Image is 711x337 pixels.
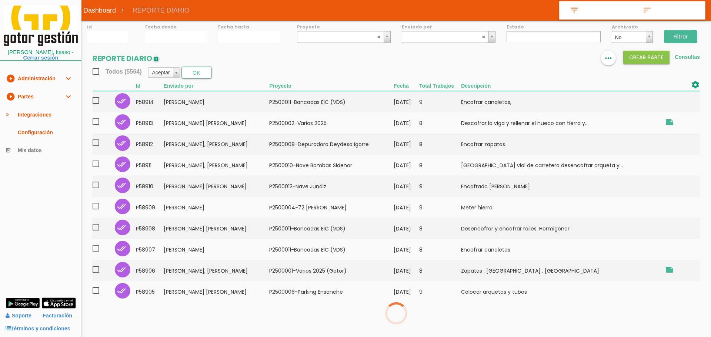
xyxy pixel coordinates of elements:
i: sort [641,6,653,15]
a: Soporte [6,313,31,319]
td: Zapatas . [GEOGRAPHIC_DATA] . [GEOGRAPHIC_DATA] [461,260,661,281]
td: [PERSON_NAME] [PERSON_NAME] [164,112,270,134]
td: [PERSON_NAME] [PERSON_NAME] [164,176,270,197]
a: Crear PARTE [623,54,670,60]
td: P2500012-Nave Jundiz [269,176,394,197]
a: Cerrar sesión [23,55,59,61]
td: [PERSON_NAME] [164,91,270,112]
td: [PERSON_NAME], [PERSON_NAME] [164,155,270,176]
td: [DATE] [394,281,419,302]
td: P2500011-Bancadas EIC (VDS) [269,239,394,260]
td: Encofrar canaletas, [461,91,661,112]
label: Proyecto [297,24,391,30]
a: Aceptar [149,68,179,77]
td: [PERSON_NAME] [164,239,270,260]
td: [PERSON_NAME], [PERSON_NAME] [164,134,270,155]
td: 58907 [136,239,164,260]
span: Todos (5564) [93,67,142,76]
i: filter_list [568,6,580,15]
td: [DATE] [394,260,419,281]
img: app-store.png [41,297,76,309]
td: 9 [419,91,461,112]
h2: REPORTE DIARIO [93,54,160,63]
label: Archivado [612,24,653,30]
td: Descofrar la viga y rellenar el hueco con tierra y... [461,112,661,134]
td: [PERSON_NAME] [164,197,270,218]
td: 8 [419,112,461,134]
button: Crear PARTE [623,51,670,64]
td: 58914 [136,91,164,112]
img: google-play.png [6,297,40,309]
i: done_all [117,160,126,169]
td: 9 [419,176,461,197]
td: 58909 [136,197,164,218]
td: [PERSON_NAME] [PERSON_NAME] [164,281,270,302]
i: done_all [117,286,126,295]
a: filter_list [560,1,632,19]
img: itcons-logo [4,6,78,46]
td: P2500011-Bancadas EIC (VDS) [269,218,394,239]
i: play_circle_filled [6,88,15,105]
i: done_all [117,202,126,211]
td: Encofrar zapatas [461,134,661,155]
td: P2500006-Parking Ensanche [269,281,394,302]
img: edit-1.png [152,55,160,63]
td: [PERSON_NAME] [PERSON_NAME] [164,218,270,239]
td: [DATE] [394,112,419,134]
td: P2500010-Nave Bombas Sidenor [269,155,394,176]
label: Fecha hasta [218,24,280,30]
td: 58905 [136,281,164,302]
td: 8 [419,218,461,239]
td: P2500004-72 [PERSON_NAME] [269,197,394,218]
i: more_horiz [604,51,613,65]
i: Obra Zarautz [665,118,674,127]
i: done_all [117,97,126,105]
th: Total Trabajos [419,80,461,91]
td: [DATE] [394,134,419,155]
label: Enviado por [402,24,495,30]
th: Proyecto [269,80,394,91]
i: expand_more [64,88,73,105]
td: P2500011-Bancadas EIC (VDS) [269,91,394,112]
td: [DATE] [394,239,419,260]
span: No [615,31,643,43]
a: Consultas [675,54,700,60]
i: settings [691,80,700,89]
td: 58906 [136,260,164,281]
i: expand_more [64,70,73,87]
td: P2500008-Depuradora Deydesa Igorre [269,134,394,155]
i: Zaramillo [665,265,674,274]
th: Id [136,80,164,91]
i: done_all [117,265,126,274]
i: play_circle_filled [6,70,15,87]
td: 9 [419,281,461,302]
th: Enviado por [164,80,270,91]
td: [DATE] [394,155,419,176]
td: 8 [419,260,461,281]
span: REPORTE DIARIO [127,1,195,20]
i: done_all [117,118,126,127]
td: Meter hierro [461,197,661,218]
td: 58912 [136,134,164,155]
label: id [87,24,128,30]
a: sort [632,1,705,19]
td: P2500002-Varios 2025 [269,112,394,134]
i: done_all [117,244,126,253]
td: 8 [419,239,461,260]
a: Términos y condiciones [6,326,70,331]
td: 58910 [136,176,164,197]
i: done_all [117,139,126,148]
td: [DATE] [394,218,419,239]
td: [GEOGRAPHIC_DATA] vial de carretera desencofrar arqueta y... [461,155,661,176]
td: [DATE] [394,176,419,197]
td: P2500001-Varios 2025 (Gotor) [269,260,394,281]
label: Estado [507,24,600,30]
td: 8 [419,155,461,176]
i: done_all [117,223,126,232]
td: 58908 [136,218,164,239]
a: Facturación [43,309,72,322]
td: 58913 [136,112,164,134]
td: Colocar arquetas y tubos [461,281,661,302]
th: Fecha [394,80,419,91]
td: 9 [419,197,461,218]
